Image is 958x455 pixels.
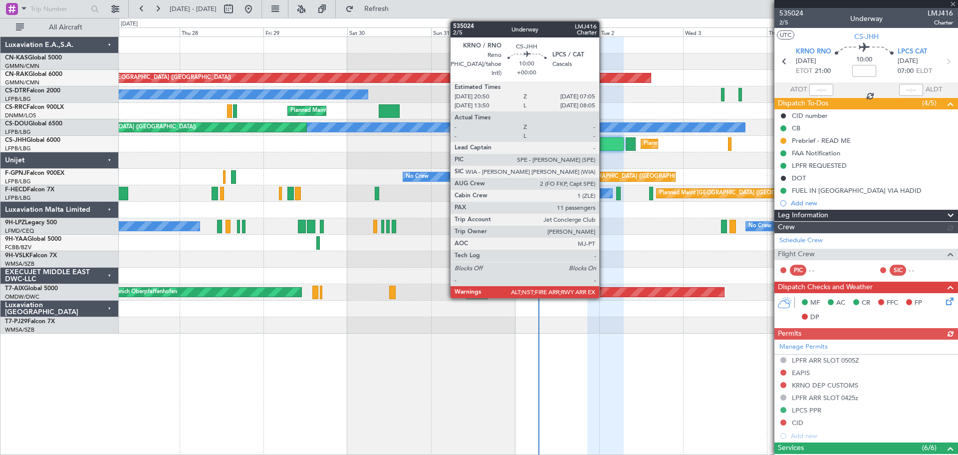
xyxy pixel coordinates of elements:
[778,98,828,109] span: Dispatch To-Dos
[5,319,55,325] a: T7-PJ29Falcon 7X
[5,137,60,143] a: CS-JHHGlobal 6000
[836,298,845,308] span: AC
[406,169,429,184] div: No Crew
[850,13,883,24] div: Underway
[489,186,512,201] div: No Crew
[5,178,31,185] a: LFPB/LBG
[5,137,26,143] span: CS-JHH
[796,66,812,76] span: ETOT
[862,298,870,308] span: CR
[767,27,851,36] div: Thu 4
[796,47,831,57] span: KRNO RNO
[542,169,699,184] div: Planned Maint [GEOGRAPHIC_DATA] ([GEOGRAPHIC_DATA])
[356,5,398,12] span: Refresh
[5,104,26,110] span: CS-RRC
[5,326,34,334] a: WMSA/SZB
[347,27,431,36] div: Sat 30
[792,149,840,157] div: FAA Notification
[778,282,873,293] span: Dispatch Checks and Weather
[5,55,28,61] span: CN-KAS
[777,30,794,39] button: UTC
[5,286,24,292] span: T7-AIX
[791,199,953,207] div: Add new
[290,103,448,118] div: Planned Maint [GEOGRAPHIC_DATA] ([GEOGRAPHIC_DATA])
[599,27,683,36] div: Tue 2
[856,55,872,65] span: 10:00
[5,244,31,251] a: FCBB/BZV
[5,55,62,61] a: CN-KASGlobal 5000
[922,98,937,108] span: (4/5)
[5,121,28,127] span: CS-DOU
[916,66,932,76] span: ELDT
[854,31,879,42] span: CS-JHH
[516,20,533,28] div: [DATE]
[535,285,564,300] div: AOG Maint
[792,136,851,145] div: Prebrief - READ ME
[26,24,105,31] span: All Aircraft
[5,121,62,127] a: CS-DOUGlobal 6500
[5,95,31,103] a: LFPB/LBG
[5,88,60,94] a: CS-DTRFalcon 2000
[170,4,217,13] span: [DATE] - [DATE]
[898,66,914,76] span: 07:00
[5,253,29,259] span: 9H-VSLK
[5,170,64,176] a: F-GPNJFalcon 900EX
[431,27,515,36] div: Sun 31
[5,170,26,176] span: F-GPNJ
[922,443,937,453] span: (6/6)
[5,227,34,235] a: LFMD/CEQ
[74,70,231,85] div: Planned Maint [GEOGRAPHIC_DATA] ([GEOGRAPHIC_DATA])
[792,124,800,132] div: CB
[180,27,263,36] div: Thu 28
[67,285,177,300] div: Unplanned Maint Munich Oberpfaffenhofen
[5,187,54,193] a: F-HECDFalcon 7X
[810,298,820,308] span: MF
[5,236,27,242] span: 9H-YAA
[5,104,64,110] a: CS-RRCFalcon 900LX
[926,85,942,95] span: ALDT
[915,298,922,308] span: FP
[5,88,26,94] span: CS-DTR
[5,71,28,77] span: CN-RAK
[5,286,58,292] a: T7-AIXGlobal 5000
[748,219,771,234] div: No Crew
[5,128,31,136] a: LFPB/LBG
[792,186,922,195] div: FUEL IN [GEOGRAPHIC_DATA] VIA HADID
[5,112,36,119] a: DNMM/LOS
[5,79,39,86] a: GMMN/CMN
[815,66,831,76] span: 21:00
[810,313,819,323] span: DP
[659,186,816,201] div: Planned Maint [GEOGRAPHIC_DATA] ([GEOGRAPHIC_DATA])
[5,62,39,70] a: GMMN/CMN
[898,56,918,66] span: [DATE]
[779,18,803,27] span: 2/5
[5,194,31,202] a: LFPB/LBG
[263,27,347,36] div: Fri 29
[5,220,25,226] span: 9H-LPZ
[683,27,767,36] div: Wed 3
[644,136,801,151] div: Planned Maint [GEOGRAPHIC_DATA] ([GEOGRAPHIC_DATA])
[5,253,57,259] a: 9H-VSLKFalcon 7X
[5,187,27,193] span: F-HECD
[11,19,108,35] button: All Aircraft
[898,47,927,57] span: LPCS CAT
[928,18,953,27] span: Charter
[5,145,31,152] a: LFPB/LBG
[778,443,804,454] span: Services
[515,27,599,36] div: Mon 1
[5,220,57,226] a: 9H-LPZLegacy 500
[792,174,806,182] div: DOT
[5,293,39,301] a: OMDW/DWC
[778,210,828,221] span: Leg Information
[792,161,847,170] div: LPFR REQUESTED
[5,71,62,77] a: CN-RAKGlobal 6000
[96,27,180,36] div: Wed 27
[796,56,816,66] span: [DATE]
[779,8,803,18] span: 535024
[5,236,61,242] a: 9H-YAAGlobal 5000
[5,319,27,325] span: T7-PJ29
[5,260,34,268] a: WMSA/SZB
[121,20,138,28] div: [DATE]
[341,1,401,17] button: Refresh
[792,111,828,120] div: CID number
